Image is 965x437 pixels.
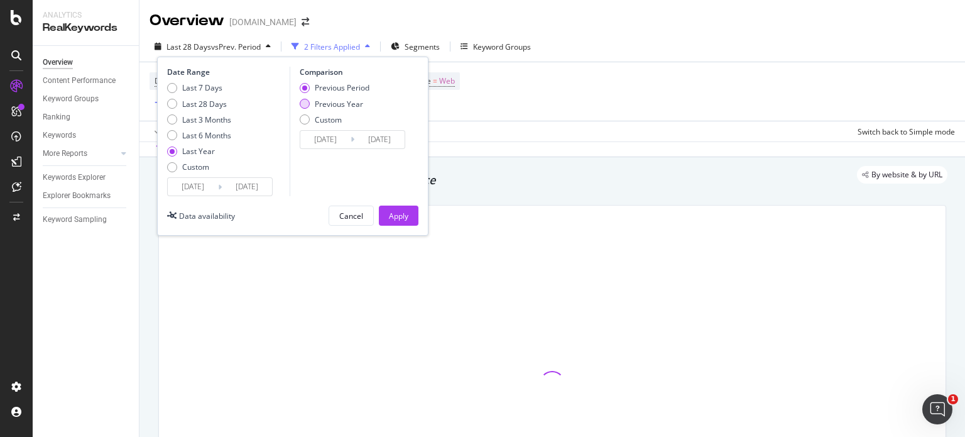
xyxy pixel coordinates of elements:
input: End Date [354,131,405,148]
div: Custom [315,114,342,125]
a: Keywords Explorer [43,171,130,184]
div: Keywords [43,129,76,142]
a: Keyword Groups [43,92,130,106]
div: Keyword Sampling [43,213,107,226]
iframe: Intercom live chat [922,394,952,424]
span: Web [439,72,455,90]
a: Content Performance [43,74,130,87]
div: RealKeywords [43,21,129,35]
div: Overview [43,56,73,69]
div: Last 28 Days [182,99,227,109]
div: Analytics [43,10,129,21]
div: Switch back to Simple mode [858,126,955,137]
a: Ranking [43,111,130,124]
div: Ranking [43,111,70,124]
button: 2 Filters Applied [286,36,375,57]
div: Apply [389,211,408,221]
div: Last Year [167,146,231,157]
span: Last 28 Days [166,41,211,52]
button: Apply [379,206,418,226]
div: Custom [182,162,209,172]
button: Segments [386,36,445,57]
div: legacy label [857,166,947,184]
button: Add Filter [150,96,200,111]
div: Previous Year [315,99,363,109]
div: Keywords Explorer [43,171,106,184]
div: Overview [150,10,224,31]
div: Keyword Groups [43,92,99,106]
span: vs Prev. Period [211,41,261,52]
input: Start Date [300,131,351,148]
a: Explorer Bookmarks [43,189,130,202]
button: Switch back to Simple mode [853,121,955,141]
input: Start Date [168,178,218,196]
a: Keyword Sampling [43,213,130,226]
span: By website & by URL [871,171,942,179]
div: Content Performance [43,74,116,87]
div: Explorer Bookmarks [43,189,111,202]
a: Keywords [43,129,130,142]
div: Last 7 Days [182,82,222,93]
button: Last 28 DaysvsPrev. Period [150,36,276,57]
div: More Reports [43,147,87,160]
span: Segments [405,41,440,52]
a: Overview [43,56,130,69]
div: Previous Period [315,82,369,93]
div: Date Range [167,67,286,77]
div: Custom [167,162,231,172]
span: = [433,75,437,86]
div: Last 3 Months [167,114,231,125]
div: Previous Period [300,82,369,93]
div: Last 3 Months [182,114,231,125]
span: Device [155,75,178,86]
div: Comparison [300,67,409,77]
div: Last 28 Days [167,99,231,109]
button: Apply [150,121,186,141]
div: Keyword Groups [473,41,531,52]
button: Keyword Groups [455,36,536,57]
div: arrow-right-arrow-left [302,18,309,26]
div: Last 6 Months [182,130,231,141]
button: Cancel [329,206,374,226]
div: [DOMAIN_NAME] [229,16,297,28]
div: 2 Filters Applied [304,41,360,52]
div: Previous Year [300,99,369,109]
div: Cancel [339,211,363,221]
div: Last 7 Days [167,82,231,93]
div: Data availability [179,211,235,221]
a: More Reports [43,147,117,160]
div: Last Year [182,146,215,157]
div: Custom [300,114,369,125]
input: End Date [222,178,272,196]
div: Last 6 Months [167,130,231,141]
span: 1 [948,394,958,404]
